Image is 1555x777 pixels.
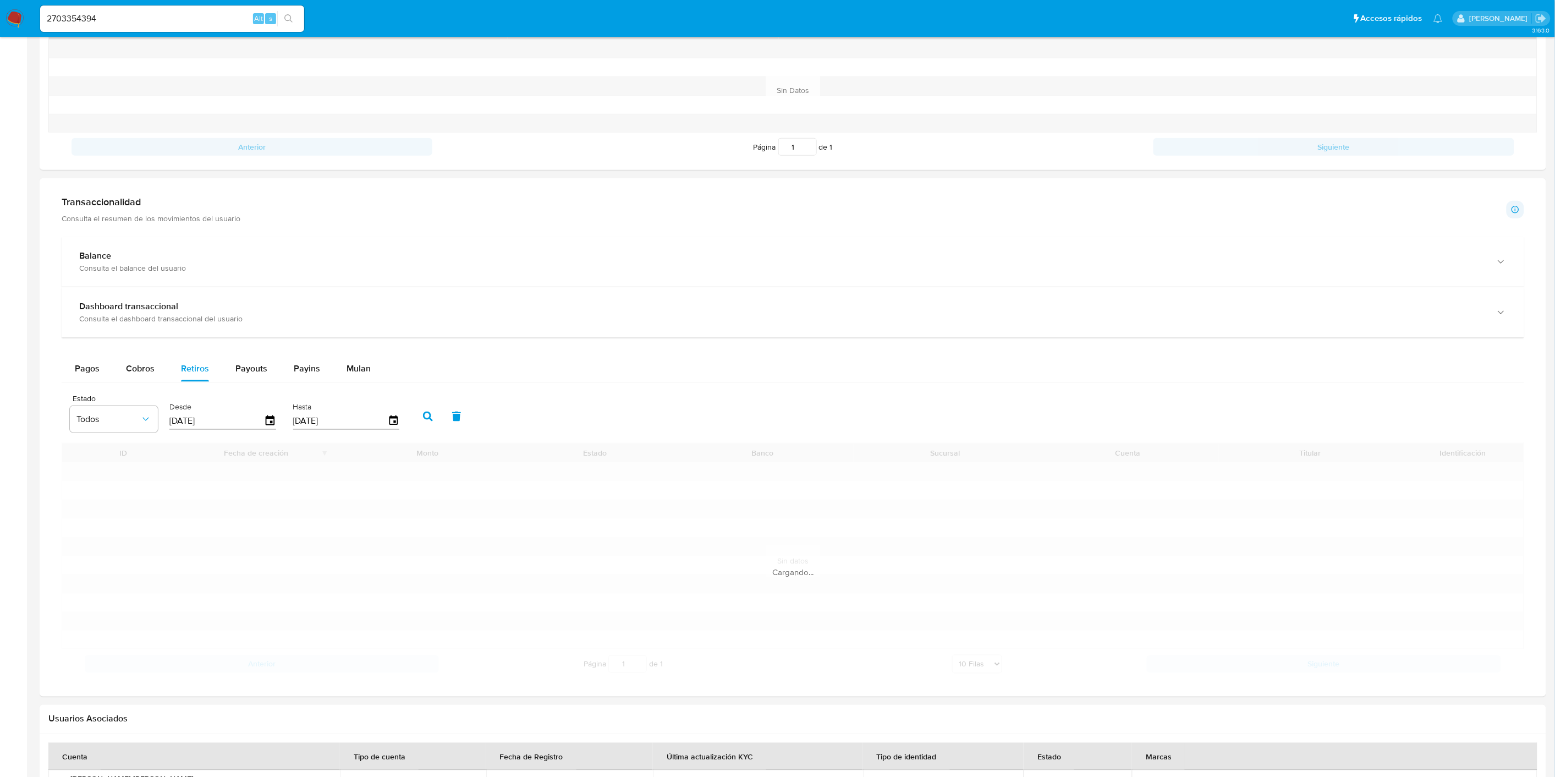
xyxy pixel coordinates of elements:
[277,11,300,26] button: search-icon
[1433,14,1443,23] a: Notificaciones
[72,138,432,156] button: Anterior
[1532,26,1549,35] span: 3.163.0
[1535,13,1547,24] a: Salir
[48,714,1537,725] h2: Usuarios Asociados
[1153,138,1514,156] button: Siguiente
[830,141,833,152] span: 1
[269,13,272,24] span: s
[754,138,833,156] span: Página de
[1361,13,1422,24] span: Accesos rápidos
[254,13,263,24] span: Alt
[40,12,304,26] input: Buscar usuario o caso...
[1469,13,1531,24] p: gregorio.negri@mercadolibre.com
